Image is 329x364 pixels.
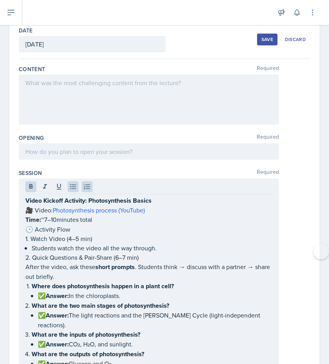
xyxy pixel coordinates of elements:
[95,262,135,271] strong: short prompts
[46,340,69,349] strong: Answer:
[25,215,272,225] p: ~7–10minutes total
[257,169,279,177] span: Required
[46,291,69,300] strong: Answer:
[32,282,174,291] strong: Where does photosynthesis happen in a plant cell?
[257,65,279,73] span: Required
[25,262,272,281] p: After the video, ask these . Students think → discuss with a partner → share out briefly.
[32,350,144,359] strong: What are the outputs of photosynthesis?
[261,36,273,43] div: Save
[281,34,310,45] button: Discard
[25,205,272,215] p: 🎥 Video:
[38,310,272,330] p: ✅ The light reactions and the [PERSON_NAME] Cycle (light-independent reactions).
[32,243,272,253] p: Students watch the video all the way through.
[285,36,306,43] div: Discard
[19,169,42,177] label: Session
[32,330,140,339] strong: What are the inputs of photosynthesis?
[53,206,145,214] a: Photosynthesis process (YouTube)
[25,253,272,262] p: 2. Quick Questions & Pair-Share (6–7 min)
[32,301,169,310] strong: What are the two main stages of photosynthesis?
[19,65,45,73] label: Content
[25,215,41,224] strong: Time:
[19,134,44,142] label: Opening
[25,225,272,234] p: 🕒 Activity Flow
[25,196,152,205] strong: Video Kickoff Activity: Photosynthesis Basics
[46,311,69,320] strong: Answer:
[38,291,272,301] p: ✅ In the chloroplasts.
[19,27,32,34] label: Date
[25,234,272,243] p: 1. Watch Video (4–5 min)
[257,134,279,142] span: Required
[38,339,272,349] p: ✅ CO₂, H₂O, and sunlight.
[257,34,277,45] button: Save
